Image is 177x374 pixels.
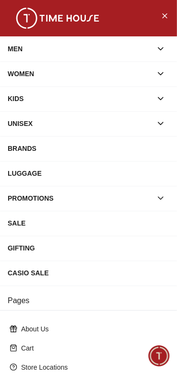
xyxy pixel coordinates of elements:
[8,115,152,132] div: UNISEX
[8,215,169,232] div: SALE
[21,343,164,353] p: Cart
[8,264,169,282] div: CASIO SALE
[21,324,164,334] p: About Us
[8,165,169,182] div: LUGGAGE
[21,363,164,372] p: Store Locations
[10,8,106,29] img: ...
[8,140,169,157] div: BRANDS
[8,239,169,257] div: GIFTING
[8,40,152,57] div: MEN
[157,8,172,23] button: Close Menu
[8,65,152,82] div: WOMEN
[8,90,152,107] div: KIDS
[8,190,152,207] div: PROMOTIONS
[149,346,170,367] div: Chat Widget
